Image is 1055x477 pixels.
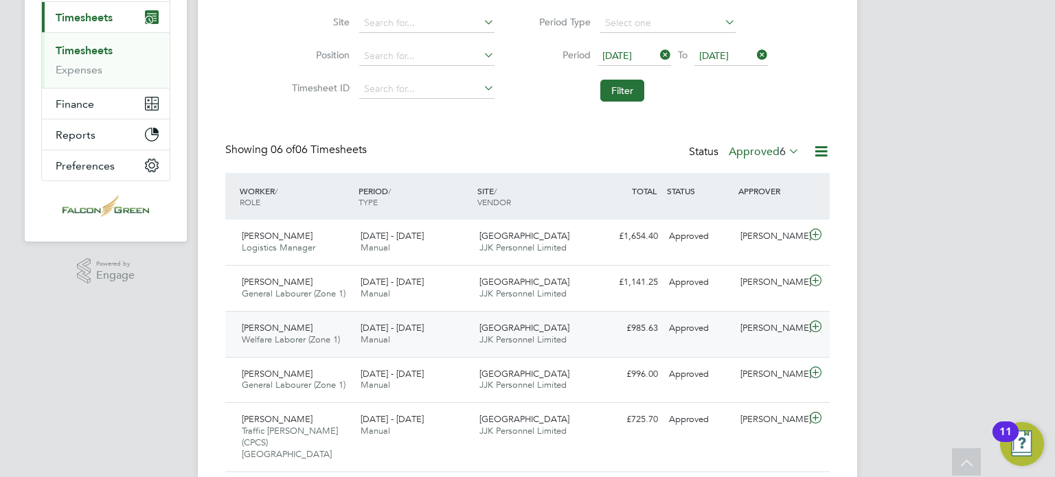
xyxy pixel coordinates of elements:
div: 11 [999,432,1012,450]
div: [PERSON_NAME] [735,408,806,431]
div: Showing [225,143,370,157]
div: £996.00 [592,363,663,386]
div: £1,654.40 [592,225,663,248]
span: To [674,46,692,64]
label: Timesheet ID [288,82,350,94]
label: Period Type [529,16,591,28]
span: [DATE] - [DATE] [361,276,424,288]
span: Reports [56,128,95,141]
span: [PERSON_NAME] [242,368,313,380]
span: [DATE] [699,49,729,62]
span: TOTAL [632,185,657,196]
span: [DATE] - [DATE] [361,413,424,425]
div: [PERSON_NAME] [735,271,806,294]
span: [DATE] - [DATE] [361,230,424,242]
input: Select one [600,14,736,33]
a: Timesheets [56,44,113,57]
div: [PERSON_NAME] [735,363,806,386]
div: Approved [663,271,735,294]
button: Timesheets [42,2,170,32]
span: Traffic [PERSON_NAME] (CPCS) [GEOGRAPHIC_DATA] [242,425,338,460]
span: / [388,185,391,196]
button: Open Resource Center, 11 new notifications [1000,422,1044,466]
span: 6 [780,145,786,159]
a: Go to home page [41,195,170,217]
div: Approved [663,317,735,340]
span: [GEOGRAPHIC_DATA] [479,322,569,334]
div: Approved [663,225,735,248]
span: Engage [96,270,135,281]
div: WORKER [236,178,355,214]
span: [GEOGRAPHIC_DATA] [479,413,569,425]
div: PERIOD [355,178,474,214]
div: SITE [474,178,593,214]
span: Welfare Laborer (Zone 1) [242,334,340,345]
span: General Labourer (Zone 1) [242,288,345,299]
span: Manual [361,425,390,437]
span: Preferences [56,159,115,172]
span: Manual [361,379,390,391]
span: [DATE] - [DATE] [361,368,424,380]
span: JJK Personnel Limited [479,334,567,345]
span: Powered by [96,258,135,270]
div: Status [689,143,802,162]
button: Reports [42,119,170,150]
button: Preferences [42,150,170,181]
span: [GEOGRAPHIC_DATA] [479,276,569,288]
span: [DATE] - [DATE] [361,322,424,334]
img: falcongreen-logo-retina.png [63,195,149,217]
span: Timesheets [56,11,113,24]
a: Expenses [56,63,102,76]
span: [PERSON_NAME] [242,230,313,242]
div: Approved [663,408,735,431]
a: Powered byEngage [77,258,135,284]
span: [PERSON_NAME] [242,413,313,425]
span: JJK Personnel Limited [479,242,567,253]
span: General Labourer (Zone 1) [242,379,345,391]
span: 06 of [271,143,295,156]
label: Site [288,16,350,28]
div: STATUS [663,178,735,203]
span: / [494,185,497,196]
input: Search for... [359,47,495,66]
div: [PERSON_NAME] [735,317,806,340]
input: Search for... [359,80,495,99]
span: Finance [56,97,94,110]
span: Manual [361,334,390,345]
span: Manual [361,288,390,299]
span: JJK Personnel Limited [479,288,567,299]
span: / [275,185,277,196]
span: [PERSON_NAME] [242,322,313,334]
span: Manual [361,242,390,253]
span: JJK Personnel Limited [479,425,567,437]
span: JJK Personnel Limited [479,379,567,391]
div: £1,141.25 [592,271,663,294]
label: Period [529,49,591,61]
div: APPROVER [735,178,806,203]
span: 06 Timesheets [271,143,367,156]
span: [DATE] [602,49,632,62]
span: TYPE [359,196,378,207]
div: Timesheets [42,32,170,88]
input: Search for... [359,14,495,33]
div: Approved [663,363,735,386]
span: VENDOR [477,196,511,207]
label: Position [288,49,350,61]
div: £985.63 [592,317,663,340]
span: ROLE [240,196,260,207]
span: [PERSON_NAME] [242,276,313,288]
div: £725.70 [592,408,663,431]
div: [PERSON_NAME] [735,225,806,248]
span: Logistics Manager [242,242,315,253]
button: Finance [42,89,170,119]
span: [GEOGRAPHIC_DATA] [479,368,569,380]
label: Approved [729,145,799,159]
button: Filter [600,80,644,102]
span: [GEOGRAPHIC_DATA] [479,230,569,242]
